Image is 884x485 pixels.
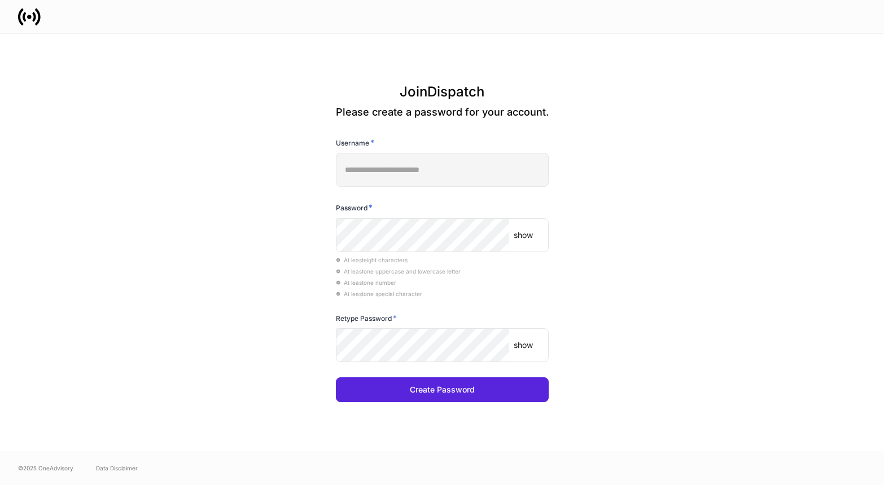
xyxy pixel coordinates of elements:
p: show [514,339,533,351]
a: Data Disclaimer [96,464,138,473]
p: Please create a password for your account. [336,105,549,119]
div: Create Password [410,386,475,394]
span: At least one number [336,279,396,286]
span: At least one special character [336,290,422,297]
span: © 2025 OneAdvisory [18,464,73,473]
p: show [514,230,533,241]
button: Create Password [336,377,549,402]
span: At least one uppercase and lowercase letter [336,268,461,275]
h3: Join Dispatch [336,83,549,105]
span: At least eight characters [336,257,408,263]
h6: Retype Password [336,312,397,324]
h6: Password [336,202,373,213]
h6: Username [336,137,374,148]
